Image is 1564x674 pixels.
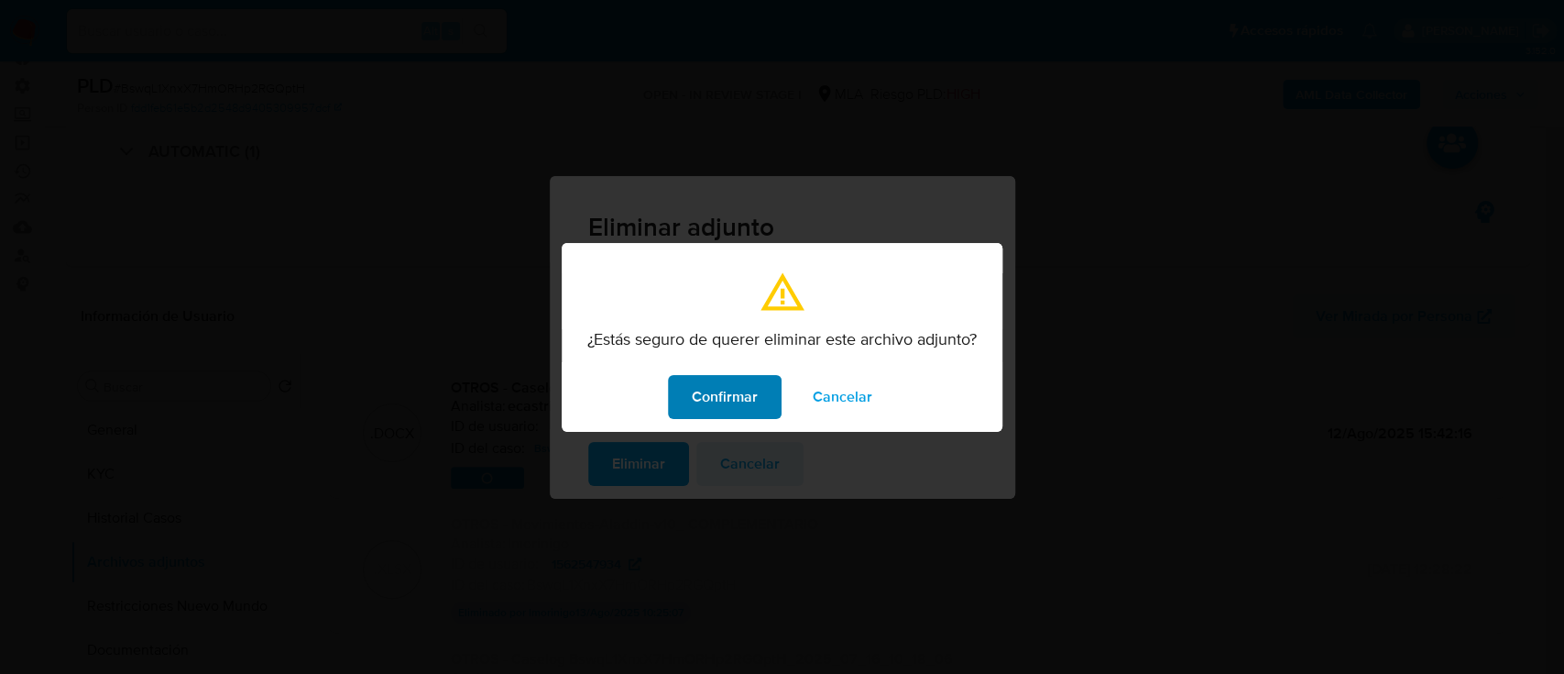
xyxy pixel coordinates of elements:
p: ¿Estás seguro de querer eliminar este archivo adjunto? [587,329,977,349]
span: Confirmar [692,377,758,417]
button: modal_confirmation.confirm [668,375,782,419]
button: modal_confirmation.cancel [789,375,896,419]
div: modal_confirmation.title [562,243,1002,432]
span: Cancelar [813,377,872,417]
